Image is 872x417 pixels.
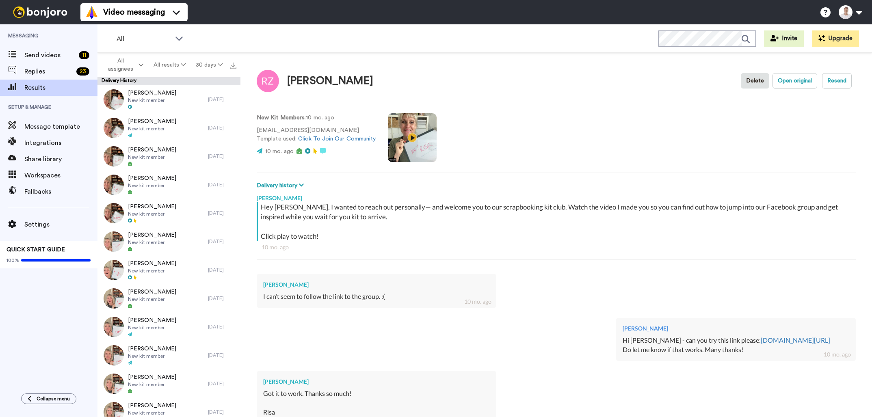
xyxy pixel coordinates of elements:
div: [DATE] [208,210,236,216]
button: Export all results that match these filters now. [227,59,239,71]
div: [PERSON_NAME] [257,190,856,202]
button: Invite [764,30,804,47]
button: Open original [772,73,817,89]
span: New kit member [128,410,176,416]
img: 4c6bcbb9-3294-436a-989b-2c5580eaf7d5-thumb.jpg [104,374,124,394]
img: bj-logo-header-white.svg [10,6,71,18]
button: Delivery history [257,181,306,190]
div: [DATE] [208,153,236,160]
div: [DATE] [208,409,236,415]
div: Do let me know if that works. Many thanks! [623,345,849,354]
div: [DATE] [208,380,236,387]
img: 6c41e295-e160-42e2-b4f2-f39803a3f616-thumb.jpg [104,345,124,365]
span: New kit member [128,268,176,274]
img: 0b8c2e61-bc18-464e-b763-bc6dd45942be-thumb.jpg [104,146,124,166]
div: 10 mo. ago [464,298,491,306]
span: [PERSON_NAME] [128,373,176,381]
button: Upgrade [812,30,859,47]
div: [DATE] [208,295,236,302]
span: [PERSON_NAME] [128,259,176,268]
img: Image of Risa Zimmer [257,70,279,92]
span: [PERSON_NAME] [128,402,176,410]
img: 211db748-50e9-4f79-9fcc-9952d905e248-thumb.jpg [104,231,124,252]
img: 55342163-fcf8-485d-8cb3-a4029d0a0851-thumb.jpg [104,260,124,280]
p: : 10 mo. ago [257,114,376,122]
span: New kit member [128,182,176,189]
a: [PERSON_NAME]New kit member[DATE] [97,199,240,227]
span: QUICK START GUIDE [6,247,65,253]
a: Click To Join Our Community [298,136,376,142]
span: 100% [6,257,19,264]
span: All assignees [104,57,137,73]
button: Collapse menu [21,393,76,404]
div: Hey [PERSON_NAME], I wanted to reach out personally— and welcome you to our scrapbooking kit club... [261,202,854,241]
div: Delivery History [97,77,240,85]
span: [PERSON_NAME] [128,316,176,324]
span: [PERSON_NAME] [128,89,176,97]
div: [PERSON_NAME] [263,281,490,289]
span: Video messaging [103,6,165,18]
div: [DATE] [208,267,236,273]
span: Results [24,83,97,93]
span: [PERSON_NAME] [128,203,176,211]
div: [DATE] [208,125,236,131]
span: [PERSON_NAME] [128,345,176,353]
a: [DOMAIN_NAME][URL] [761,336,830,344]
strong: New Kit Members [257,115,305,121]
a: [PERSON_NAME]New kit member[DATE] [97,369,240,398]
span: New kit member [128,353,176,359]
a: [PERSON_NAME]New kit member[DATE] [97,227,240,256]
div: Hi [PERSON_NAME] - can you try this link please: [623,336,849,345]
span: Collapse menu [37,395,70,402]
span: 10 mo. ago [265,149,294,154]
div: [PERSON_NAME] [287,75,373,87]
div: [PERSON_NAME] [623,324,849,333]
span: Send videos [24,50,76,60]
img: ba8bf19c-0815-4d8d-9bd5-e0bc1e123711-thumb.jpg [104,89,124,110]
span: Fallbacks [24,187,97,197]
a: [PERSON_NAME]New kit member[DATE] [97,85,240,114]
span: [PERSON_NAME] [128,174,176,182]
button: 30 days [190,58,227,72]
span: Settings [24,220,97,229]
span: New kit member [128,97,176,104]
span: New kit member [128,125,176,132]
a: [PERSON_NAME]New kit member[DATE] [97,171,240,199]
span: Integrations [24,138,97,148]
a: [PERSON_NAME]New kit member[DATE] [97,284,240,313]
span: New kit member [128,211,176,217]
div: [DATE] [208,96,236,103]
p: [EMAIL_ADDRESS][DOMAIN_NAME] Template used: [257,126,376,143]
div: 23 [76,67,89,76]
img: 869d77e3-0dad-40c9-8bcc-08e71525a08d-thumb.jpg [104,203,124,223]
span: New kit member [128,381,176,388]
span: New kit member [128,154,176,160]
div: [DATE] [208,181,236,188]
img: ab3dd9c1-df52-430c-966f-06185a4a9723-thumb.jpg [104,317,124,337]
div: I can’t seem to follow the link to the group. :( [263,292,490,301]
a: [PERSON_NAME]New kit member[DATE] [97,142,240,171]
span: Message template [24,122,97,132]
div: 10 mo. ago [262,243,851,251]
span: [PERSON_NAME] [128,146,176,154]
span: New kit member [128,239,176,246]
img: vm-color.svg [85,6,98,19]
span: [PERSON_NAME] [128,231,176,239]
div: [DATE] [208,324,236,330]
span: New kit member [128,324,176,331]
button: Delete [741,73,769,89]
span: Share library [24,154,97,164]
img: c7502191-ca9a-409f-9629-b2d5c99de4e1-thumb.jpg [104,175,124,195]
span: Workspaces [24,171,97,180]
div: [DATE] [208,238,236,245]
a: [PERSON_NAME]New kit member[DATE] [97,341,240,369]
div: [PERSON_NAME] [263,378,490,386]
button: Resend [822,73,852,89]
img: export.svg [230,63,236,69]
a: [PERSON_NAME]New kit member[DATE] [97,313,240,341]
a: [PERSON_NAME]New kit member[DATE] [97,114,240,142]
span: [PERSON_NAME] [128,117,176,125]
img: 96181d89-4844-4924-a262-3bc3f3692e82-thumb.jpg [104,288,124,309]
a: [PERSON_NAME]New kit member[DATE] [97,256,240,284]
